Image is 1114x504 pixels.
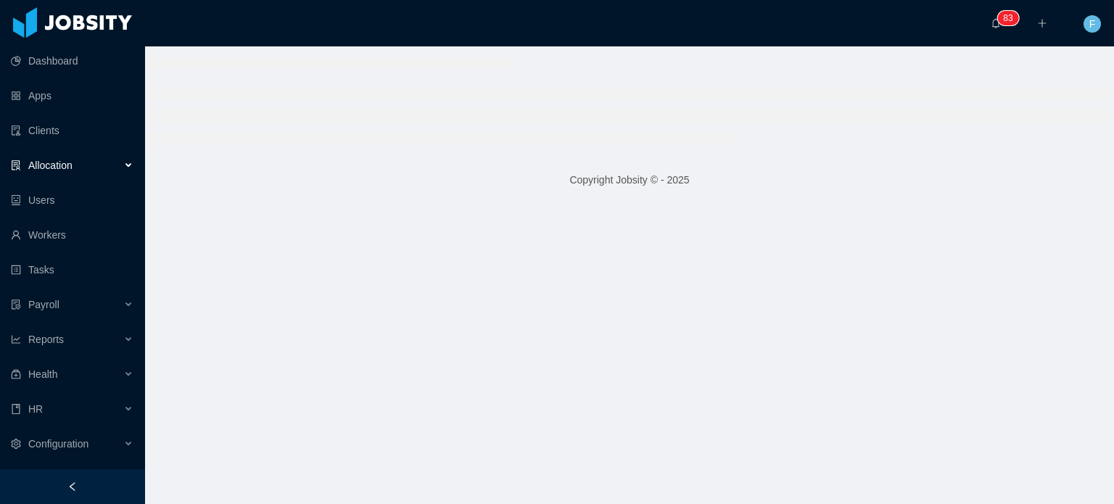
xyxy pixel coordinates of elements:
[11,334,21,344] i: icon: line-chart
[11,299,21,310] i: icon: file-protect
[11,439,21,449] i: icon: setting
[997,11,1018,25] sup: 83
[28,334,64,345] span: Reports
[11,116,133,145] a: icon: auditClients
[11,186,133,215] a: icon: robotUsers
[1037,18,1047,28] i: icon: plus
[28,299,59,310] span: Payroll
[1003,11,1008,25] p: 8
[11,220,133,249] a: icon: userWorkers
[28,368,57,380] span: Health
[11,255,133,284] a: icon: profileTasks
[991,18,1001,28] i: icon: bell
[1008,11,1013,25] p: 3
[11,369,21,379] i: icon: medicine-box
[11,46,133,75] a: icon: pie-chartDashboard
[11,404,21,414] i: icon: book
[28,160,73,171] span: Allocation
[28,438,88,450] span: Configuration
[11,160,21,170] i: icon: solution
[11,81,133,110] a: icon: appstoreApps
[1089,15,1096,33] span: F
[145,155,1114,205] footer: Copyright Jobsity © - 2025
[28,403,43,415] span: HR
